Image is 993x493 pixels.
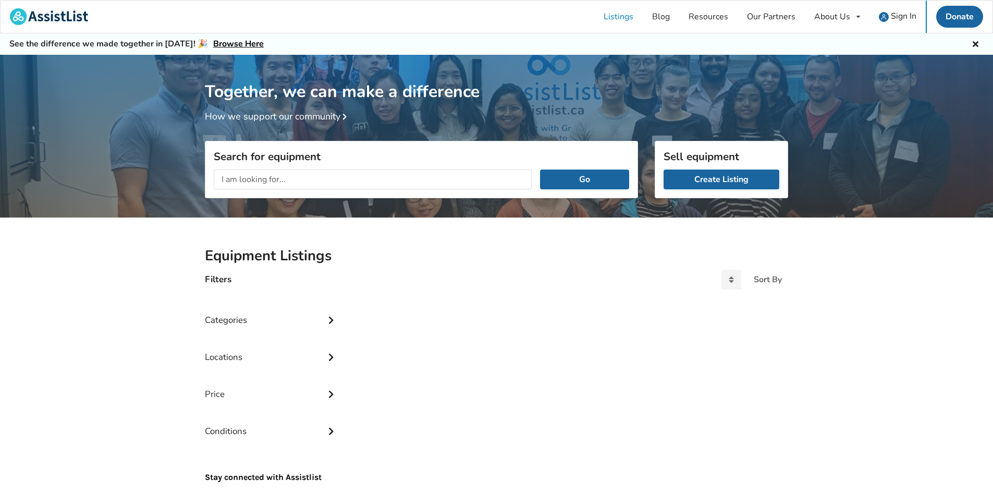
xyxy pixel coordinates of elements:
[594,1,643,33] a: Listings
[814,13,850,21] div: About Us
[213,38,264,50] a: Browse Here
[205,55,788,102] h1: Together, we can make a difference
[205,368,338,405] div: Price
[205,331,338,368] div: Locations
[664,170,779,189] a: Create Listing
[679,1,738,33] a: Resources
[10,8,88,25] img: assistlist-logo
[205,405,338,442] div: Conditions
[214,170,532,189] input: I am looking for...
[205,294,338,331] div: Categories
[754,275,782,284] div: Sort By
[664,150,779,163] h3: Sell equipment
[879,12,889,22] img: user icon
[738,1,805,33] a: Our Partners
[205,247,788,265] h2: Equipment Listings
[205,273,231,285] h4: Filters
[214,150,629,163] h3: Search for equipment
[869,1,926,33] a: user icon Sign In
[205,110,351,123] a: How we support our community
[9,39,264,50] h5: See the difference we made together in [DATE]! 🎉
[205,442,338,484] p: Stay connected with Assistlist
[643,1,679,33] a: Blog
[936,6,983,28] a: Donate
[891,10,916,22] span: Sign In
[540,170,629,189] button: Go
